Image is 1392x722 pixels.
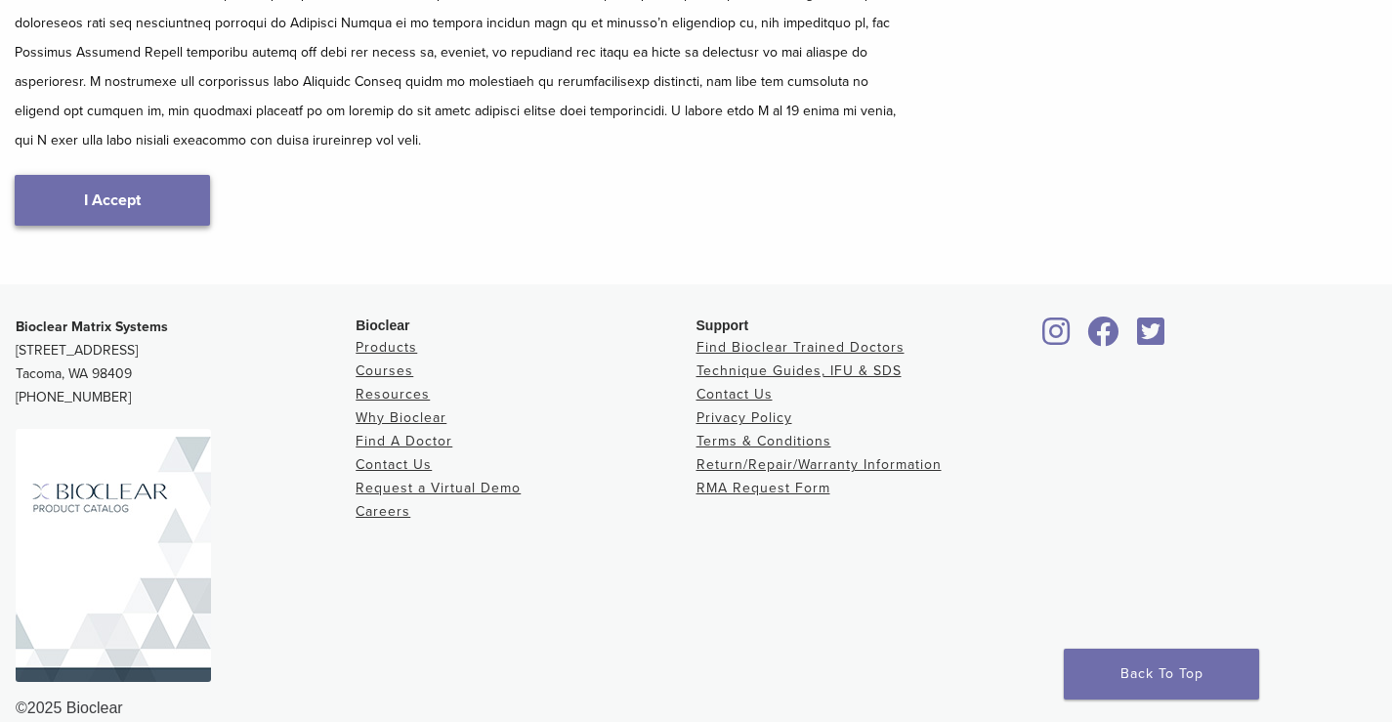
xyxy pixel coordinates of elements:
a: Bioclear [1036,328,1077,348]
img: Bioclear [16,429,211,682]
a: Find A Doctor [356,433,452,449]
a: Find Bioclear Trained Doctors [696,339,905,356]
a: Resources [356,386,430,403]
a: Contact Us [696,386,773,403]
a: Bioclear [1130,328,1171,348]
strong: Bioclear Matrix Systems [16,319,168,335]
a: Products [356,339,417,356]
span: Bioclear [356,318,409,333]
a: Careers [356,503,410,520]
p: [STREET_ADDRESS] Tacoma, WA 98409 [PHONE_NUMBER] [16,316,356,409]
a: Return/Repair/Warranty Information [696,456,942,473]
a: Privacy Policy [696,409,792,426]
a: Back To Top [1064,649,1259,700]
a: Bioclear [1081,328,1126,348]
a: RMA Request Form [696,480,830,496]
a: Courses [356,362,413,379]
a: Request a Virtual Demo [356,480,521,496]
a: Contact Us [356,456,432,473]
a: I Accept [15,175,210,226]
span: Support [696,318,749,333]
a: Terms & Conditions [696,433,831,449]
div: ©2025 Bioclear [16,697,1376,720]
a: Why Bioclear [356,409,446,426]
a: Technique Guides, IFU & SDS [696,362,902,379]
